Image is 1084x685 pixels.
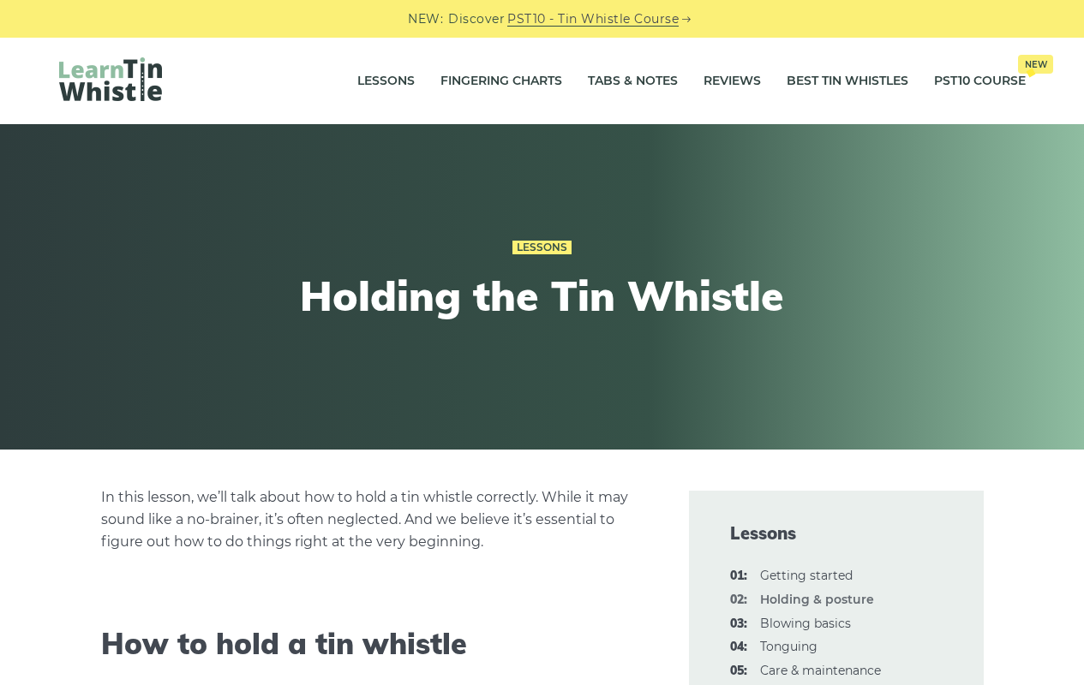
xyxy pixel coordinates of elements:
[730,566,747,587] span: 01:
[787,60,908,103] a: Best Tin Whistles
[1018,55,1053,74] span: New
[760,568,853,583] a: 01:Getting started
[588,60,678,103] a: Tabs & Notes
[934,60,1026,103] a: PST10 CourseNew
[59,57,162,101] img: LearnTinWhistle.com
[730,614,747,634] span: 03:
[357,60,415,103] a: Lessons
[101,627,648,662] h2: How to hold a tin whistle
[760,663,881,678] a: 05:Care & maintenance
[760,639,817,654] a: 04:Tonguing
[760,616,851,631] a: 03:Blowing basics
[512,241,572,254] a: Lessons
[704,60,761,103] a: Reviews
[730,637,747,658] span: 04:
[101,486,648,553] p: In this lesson, we’ll talk about how to hold a tin whistle correctly. While it may sound like a n...
[730,590,747,611] span: 02:
[730,661,747,682] span: 05:
[227,271,858,321] h1: Holding the Tin Whistle
[440,60,562,103] a: Fingering Charts
[730,521,943,545] span: Lessons
[760,592,874,607] strong: Holding & posture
